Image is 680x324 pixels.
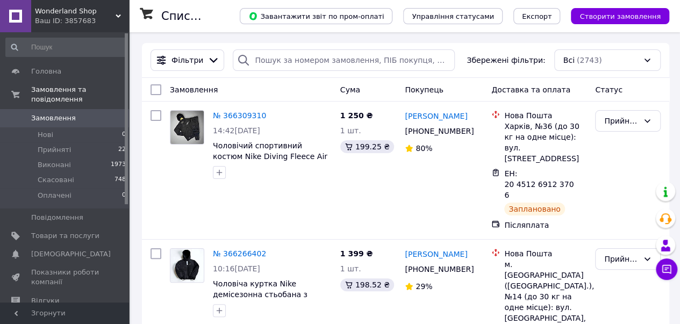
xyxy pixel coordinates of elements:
[340,126,361,135] span: 1 шт.
[416,282,432,291] span: 29%
[504,110,586,121] div: Нова Пошта
[513,8,561,24] button: Експорт
[38,145,71,155] span: Прийняті
[405,111,467,121] a: [PERSON_NAME]
[403,8,503,24] button: Управління статусами
[170,85,218,94] span: Замовлення
[340,249,373,258] span: 1 399 ₴
[604,253,639,265] div: Прийнято
[504,121,586,164] div: Харків, №36 (до 30 кг на одне місце): вул. [STREET_ADDRESS]
[656,258,677,280] button: Чат з покупцем
[31,249,111,259] span: [DEMOGRAPHIC_DATA]
[213,126,260,135] span: 14:42[DATE]
[522,12,552,20] span: Експорт
[405,249,467,260] a: [PERSON_NAME]
[31,85,129,104] span: Замовлення та повідомлення
[31,231,99,241] span: Товари та послуги
[38,175,74,185] span: Скасовані
[403,124,474,139] div: [PHONE_NUMBER]
[504,220,586,231] div: Післяплата
[577,56,602,64] span: (2743)
[122,191,126,200] span: 0
[213,111,266,120] a: № 366309310
[579,12,661,20] span: Створити замовлення
[170,111,204,144] img: Фото товару
[171,55,203,66] span: Фільтри
[213,249,266,258] a: № 366266402
[31,296,59,306] span: Відгуки
[213,264,260,273] span: 10:16[DATE]
[504,169,574,199] span: ЕН: 20 4512 6912 3706
[340,111,373,120] span: 1 250 ₴
[340,278,394,291] div: 198.52 ₴
[340,85,360,94] span: Cума
[233,49,455,71] input: Пошук за номером замовлення, ПІБ покупця, номером телефону, Email, номером накладної
[403,262,474,277] div: [PHONE_NUMBER]
[504,203,565,215] div: Заплановано
[31,213,83,222] span: Повідомлення
[35,6,116,16] span: Wonderland Shop
[340,140,394,153] div: 199.25 ₴
[416,144,432,153] span: 80%
[35,16,129,26] div: Ваш ID: 3857683
[111,160,126,170] span: 1973
[31,268,99,287] span: Показники роботи компанії
[38,160,71,170] span: Виконані
[560,11,669,20] a: Створити замовлення
[412,12,494,20] span: Управління статусами
[170,248,204,283] a: Фото товару
[604,115,639,127] div: Прийнято
[38,191,71,200] span: Оплачені
[31,113,76,123] span: Замовлення
[491,85,570,94] span: Доставка та оплата
[5,38,127,57] input: Пошук
[340,264,361,273] span: 1 шт.
[595,85,622,94] span: Статус
[248,11,384,21] span: Завантажити звіт по пром-оплаті
[405,85,443,94] span: Покупець
[240,8,392,24] button: Завантажити звіт по пром-оплаті
[213,141,327,204] a: Чоловічий спортивний костюм Nike Diving Fleece Air демісезонний - худі на блискавці та штани [PER...
[118,145,126,155] span: 22
[170,110,204,145] a: Фото товару
[161,10,270,23] h1: Список замовлень
[571,8,669,24] button: Створити замовлення
[122,130,126,140] span: 0
[467,55,545,66] span: Збережені фільтри:
[31,67,61,76] span: Головна
[114,175,126,185] span: 748
[170,249,204,282] img: Фото товару
[38,130,53,140] span: Нові
[504,248,586,259] div: Нова Пошта
[213,279,310,320] a: Чоловіча куртка Nike демісезонна стьобана з капюшоном Найк осіння чорна
[563,55,575,66] span: Всі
